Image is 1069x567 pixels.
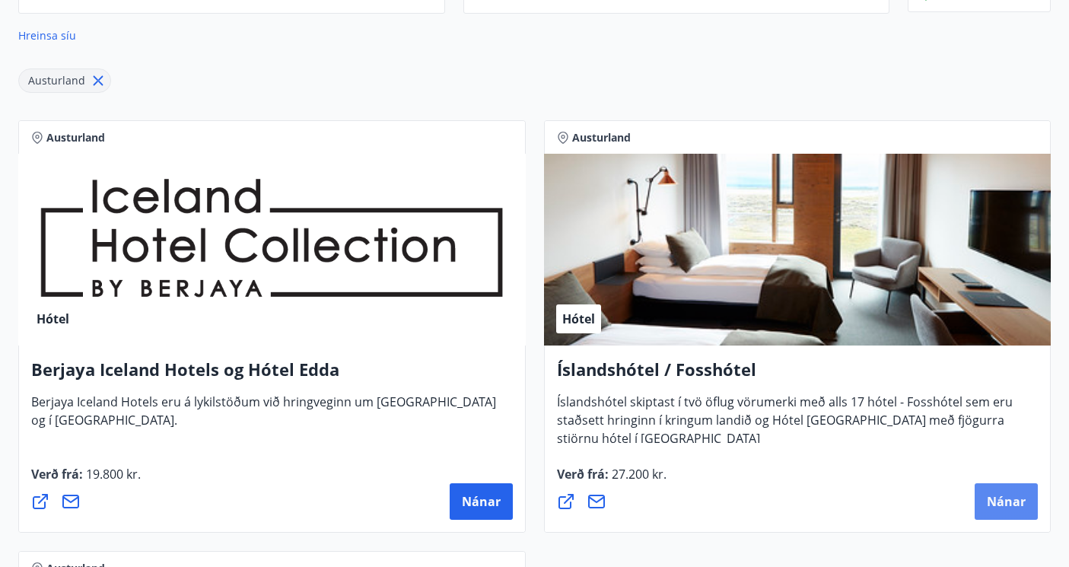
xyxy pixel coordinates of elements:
h4: Berjaya Iceland Hotels og Hótel Edda [31,358,513,393]
h4: Íslandshótel / Fosshótel [557,358,1039,393]
span: 27.200 kr. [609,466,667,483]
span: Austurland [572,130,631,145]
span: Berjaya Iceland Hotels eru á lykilstöðum við hringveginn um [GEOGRAPHIC_DATA] og í [GEOGRAPHIC_DA... [31,393,496,441]
span: Hótel [562,311,595,327]
span: Hreinsa síu [18,28,76,43]
span: Verð frá : [557,466,667,495]
span: Íslandshótel skiptast í tvö öflug vörumerki með alls 17 hótel - Fosshótel sem eru staðsett hringi... [557,393,1013,459]
div: Austurland [18,68,111,93]
span: Austurland [46,130,105,145]
button: Nánar [450,483,513,520]
span: Austurland [28,73,85,88]
span: Nánar [462,493,501,510]
span: 19.800 kr. [83,466,141,483]
span: Verð frá : [31,466,141,495]
button: Nánar [975,483,1038,520]
span: Nánar [987,493,1026,510]
span: Hótel [37,311,69,327]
